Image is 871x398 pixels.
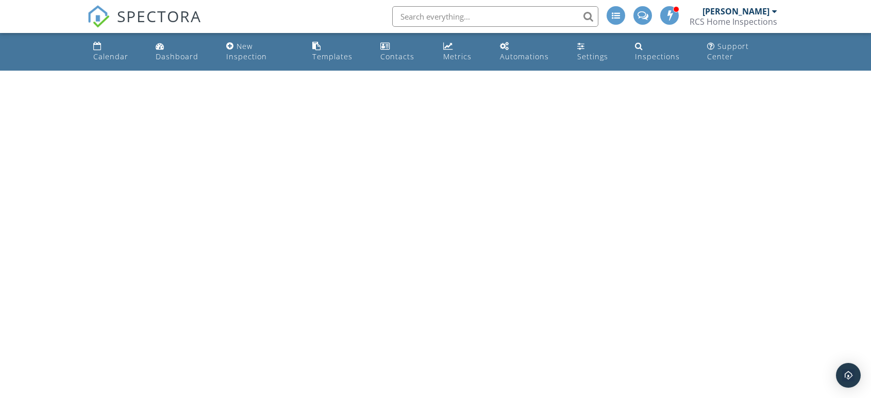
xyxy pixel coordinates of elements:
[439,37,488,67] a: Metrics
[87,14,202,36] a: SPECTORA
[87,5,110,28] img: The Best Home Inspection Software - Spectora
[376,37,431,67] a: Contacts
[443,52,472,61] div: Metrics
[573,37,623,67] a: Settings
[222,37,300,67] a: New Inspection
[93,52,128,61] div: Calendar
[631,37,695,67] a: Inspections
[690,16,777,27] div: RCS Home Inspections
[156,52,198,61] div: Dashboard
[702,6,769,16] div: [PERSON_NAME]
[312,52,353,61] div: Templates
[380,52,414,61] div: Contacts
[117,5,202,27] span: SPECTORA
[496,37,565,67] a: Automations (Advanced)
[308,37,368,67] a: Templates
[392,6,598,27] input: Search everything...
[226,41,267,61] div: New Inspection
[152,37,214,67] a: Dashboard
[635,52,680,61] div: Inspections
[707,41,749,61] div: Support Center
[703,37,782,67] a: Support Center
[89,37,143,67] a: Calendar
[836,363,861,388] div: Open Intercom Messenger
[577,52,608,61] div: Settings
[500,52,549,61] div: Automations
